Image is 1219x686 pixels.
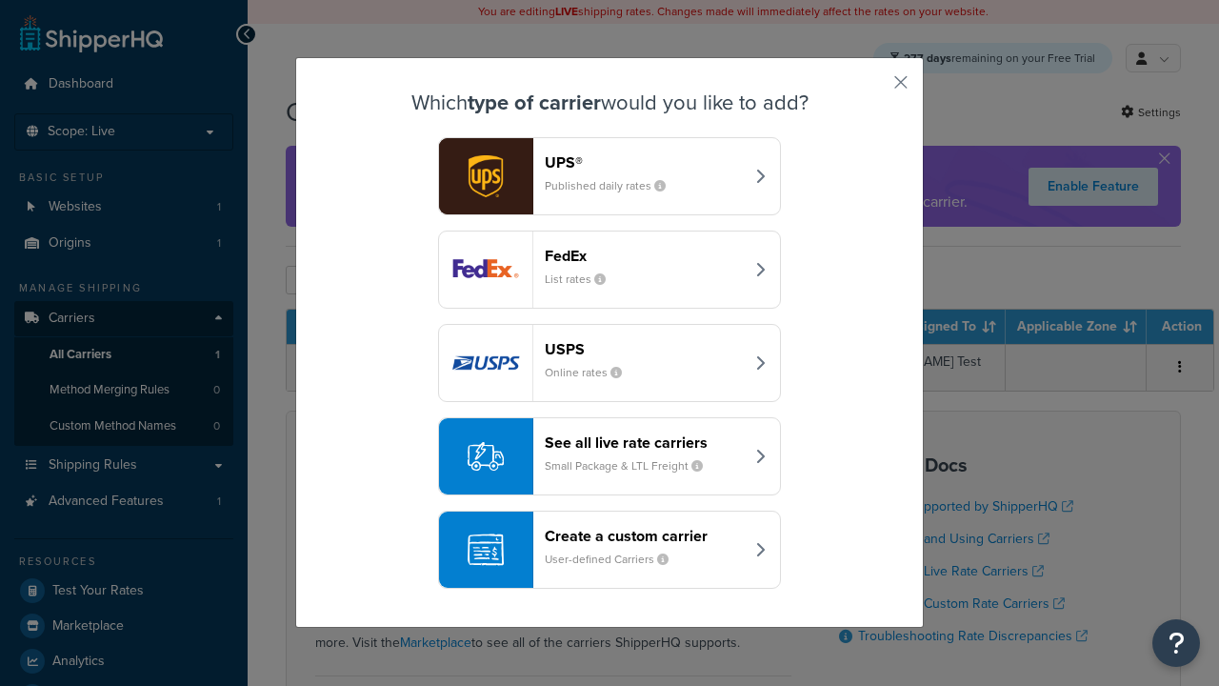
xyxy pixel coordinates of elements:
button: See all live rate carriersSmall Package & LTL Freight [438,417,781,495]
img: fedEx logo [439,232,532,308]
button: usps logoUSPSOnline rates [438,324,781,402]
small: List rates [545,271,621,288]
header: UPS® [545,153,744,171]
small: Online rates [545,364,637,381]
small: Published daily rates [545,177,681,194]
small: User-defined Carriers [545,551,684,568]
button: ups logoUPS®Published daily rates [438,137,781,215]
img: icon-carrier-liverate-becf4550.svg [468,438,504,474]
header: See all live rate carriers [545,434,744,452]
button: Create a custom carrierUser-defined Carriers [438,511,781,589]
header: Create a custom carrier [545,527,744,545]
img: ups logo [439,138,532,214]
button: Open Resource Center [1152,619,1200,667]
strong: type of carrier [468,87,601,118]
img: icon-carrier-custom-c93b8a24.svg [468,532,504,568]
header: USPS [545,340,744,358]
small: Small Package & LTL Freight [545,457,718,474]
h3: Which would you like to add? [344,91,875,114]
img: usps logo [439,325,532,401]
button: fedEx logoFedExList rates [438,231,781,309]
header: FedEx [545,247,744,265]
